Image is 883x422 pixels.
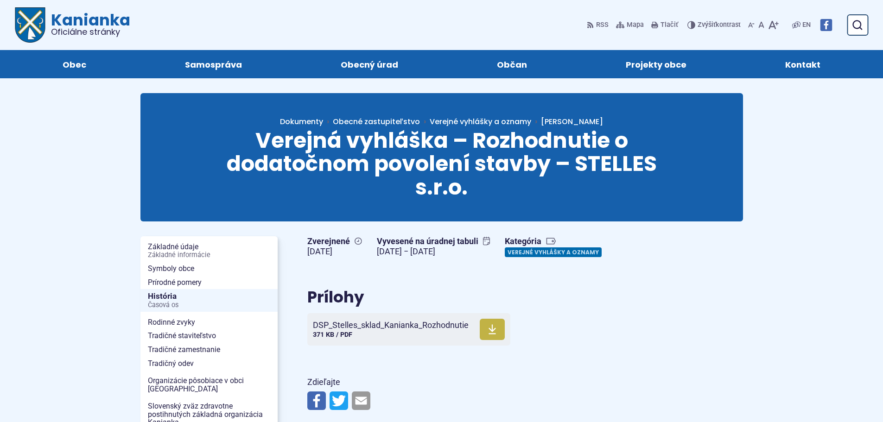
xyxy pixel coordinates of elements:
[377,236,490,247] span: Vyvesené na úradnej tabuli
[820,19,832,31] img: Prejsť na Facebook stránku
[148,343,270,357] span: Tradičné zamestnanie
[505,236,605,247] span: Kategória
[140,329,278,343] a: Tradičné staviteľstvo
[15,7,45,43] img: Prejsť na domovskú stránku
[145,50,282,78] a: Samospráva
[15,7,130,43] a: Logo Kanianka, prejsť na domovskú stránku.
[148,357,270,371] span: Tradičný odev
[626,50,686,78] span: Projekty obce
[140,374,278,396] a: Organizácie pôsobiace v obci [GEOGRAPHIC_DATA]
[307,289,636,306] h2: Prílohy
[280,116,333,127] a: Dokumenty
[307,236,362,247] span: Zverejnené
[614,15,646,35] a: Mapa
[745,50,861,78] a: Kontakt
[148,262,270,276] span: Symboly obce
[457,50,567,78] a: Občan
[148,329,270,343] span: Tradičné staviteľstvo
[148,240,270,262] span: Základné údaje
[661,21,678,29] span: Tlačiť
[51,28,130,36] span: Oficiálne stránky
[307,313,510,346] a: DSP_Stelles_sklad_Kanianka_Rozhodnutie 371 KB / PDF
[746,15,756,35] button: Zmenšiť veľkosť písma
[627,19,644,31] span: Mapa
[140,357,278,371] a: Tradičný odev
[649,15,680,35] button: Tlačiť
[800,19,813,31] a: EN
[300,50,438,78] a: Obecný úrad
[333,116,420,127] span: Obecné zastupiteľstvo
[148,374,270,396] span: Organizácie pôsobiace v obci [GEOGRAPHIC_DATA]
[140,315,278,329] a: Rodinné zvyky
[307,246,362,257] figcaption: [DATE]
[505,247,602,257] a: Verejné vyhlášky a oznamy
[140,262,278,276] a: Symboly obce
[148,315,270,329] span: Rodinné zvyky
[341,50,398,78] span: Obecný úrad
[307,391,326,410] img: Zdieľať na Facebooku
[785,50,820,78] span: Kontakt
[227,126,657,202] span: Verejná vyhláška – Rozhodnutie o dodatočnom povolení stavby – STELLES s.r.o.
[45,12,130,36] span: Kanianka
[148,302,270,309] span: Časová os
[280,116,323,127] span: Dokumenty
[330,391,348,410] img: Zdieľať na Twitteri
[377,246,490,257] figcaption: [DATE] − [DATE]
[140,276,278,290] a: Prírodné pomery
[802,19,811,31] span: EN
[185,50,242,78] span: Samospráva
[430,116,531,127] a: Verejné vyhlášky a oznamy
[352,391,370,410] img: Zdieľať e-mailom
[313,321,469,330] span: DSP_Stelles_sklad_Kanianka_Rozhodnutie
[148,276,270,290] span: Prírodné pomery
[756,15,766,35] button: Nastaviť pôvodnú veľkosť písma
[531,116,603,127] a: [PERSON_NAME]
[698,21,716,29] span: Zvýšiť
[596,19,609,31] span: RSS
[587,15,610,35] a: RSS
[307,375,636,390] p: Zdieľajte
[140,289,278,312] a: HistóriaČasová os
[541,116,603,127] span: [PERSON_NAME]
[148,289,270,312] span: História
[497,50,527,78] span: Občan
[586,50,727,78] a: Projekty obce
[63,50,86,78] span: Obec
[333,116,430,127] a: Obecné zastupiteľstvo
[687,15,743,35] button: Zvýšiťkontrast
[148,252,270,259] span: Základné informácie
[140,343,278,357] a: Tradičné zamestnanie
[22,50,126,78] a: Obec
[766,15,781,35] button: Zväčšiť veľkosť písma
[698,21,741,29] span: kontrast
[313,331,352,339] span: 371 KB / PDF
[140,240,278,262] a: Základné údajeZákladné informácie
